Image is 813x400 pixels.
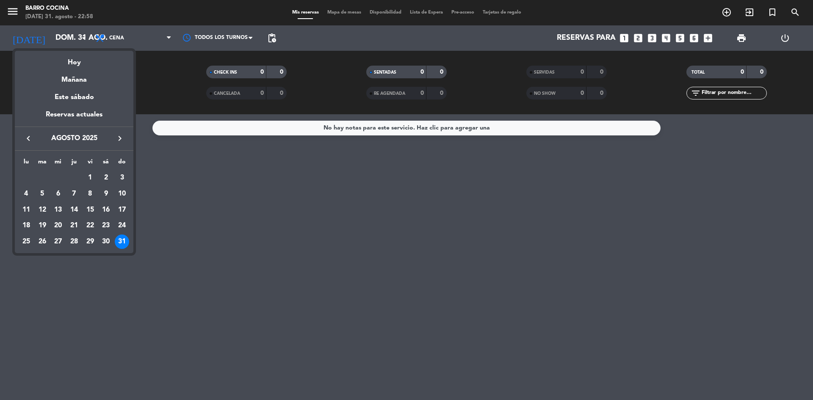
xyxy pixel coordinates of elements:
[98,202,114,218] td: 16 de agosto de 2025
[98,186,114,202] td: 9 de agosto de 2025
[15,109,133,127] div: Reservas actuales
[66,157,82,170] th: jueves
[115,218,129,233] div: 24
[83,171,97,185] div: 1
[115,171,129,185] div: 3
[83,203,97,217] div: 15
[66,202,82,218] td: 14 de agosto de 2025
[114,186,130,202] td: 10 de agosto de 2025
[114,218,130,234] td: 24 de agosto de 2025
[50,202,66,218] td: 13 de agosto de 2025
[18,170,82,186] td: AGO.
[67,203,81,217] div: 14
[82,202,98,218] td: 15 de agosto de 2025
[35,234,50,249] div: 26
[19,234,33,249] div: 25
[82,157,98,170] th: viernes
[18,218,34,234] td: 18 de agosto de 2025
[99,187,113,201] div: 9
[18,157,34,170] th: lunes
[66,234,82,250] td: 28 de agosto de 2025
[67,218,81,233] div: 21
[18,234,34,250] td: 25 de agosto de 2025
[98,218,114,234] td: 23 de agosto de 2025
[34,202,50,218] td: 12 de agosto de 2025
[50,186,66,202] td: 6 de agosto de 2025
[99,203,113,217] div: 16
[18,186,34,202] td: 4 de agosto de 2025
[23,133,33,143] i: keyboard_arrow_left
[114,170,130,186] td: 3 de agosto de 2025
[36,133,112,144] span: agosto 2025
[34,157,50,170] th: martes
[18,202,34,218] td: 11 de agosto de 2025
[83,234,97,249] div: 29
[51,234,65,249] div: 27
[67,187,81,201] div: 7
[115,234,129,249] div: 31
[19,187,33,201] div: 4
[83,187,97,201] div: 8
[67,234,81,249] div: 28
[114,234,130,250] td: 31 de agosto de 2025
[51,187,65,201] div: 6
[15,68,133,86] div: Mañana
[19,218,33,233] div: 18
[19,203,33,217] div: 11
[34,186,50,202] td: 5 de agosto de 2025
[115,187,129,201] div: 10
[83,218,97,233] div: 22
[82,234,98,250] td: 29 de agosto de 2025
[15,51,133,68] div: Hoy
[34,234,50,250] td: 26 de agosto de 2025
[98,157,114,170] th: sábado
[99,171,113,185] div: 2
[114,157,130,170] th: domingo
[21,133,36,144] button: keyboard_arrow_left
[66,186,82,202] td: 7 de agosto de 2025
[99,218,113,233] div: 23
[50,157,66,170] th: miércoles
[82,186,98,202] td: 8 de agosto de 2025
[35,203,50,217] div: 12
[15,86,133,109] div: Este sábado
[99,234,113,249] div: 30
[50,218,66,234] td: 20 de agosto de 2025
[35,218,50,233] div: 19
[112,133,127,144] button: keyboard_arrow_right
[66,218,82,234] td: 21 de agosto de 2025
[82,218,98,234] td: 22 de agosto de 2025
[115,203,129,217] div: 17
[114,202,130,218] td: 17 de agosto de 2025
[35,187,50,201] div: 5
[98,234,114,250] td: 30 de agosto de 2025
[50,234,66,250] td: 27 de agosto de 2025
[34,218,50,234] td: 19 de agosto de 2025
[82,170,98,186] td: 1 de agosto de 2025
[51,203,65,217] div: 13
[98,170,114,186] td: 2 de agosto de 2025
[51,218,65,233] div: 20
[115,133,125,143] i: keyboard_arrow_right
